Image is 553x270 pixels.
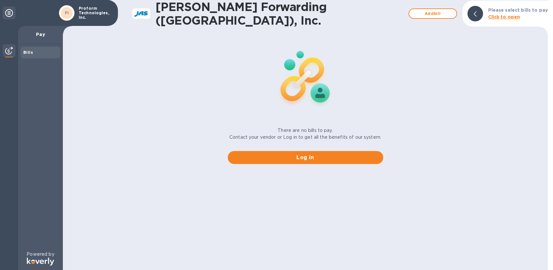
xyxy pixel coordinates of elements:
p: Proform Technologies, Inc. [79,6,111,20]
b: Bills [23,50,33,55]
p: Pay [23,31,58,38]
span: Add bill [414,10,451,18]
button: Addbill [409,8,457,19]
b: PI [65,10,69,15]
span: Log in [233,154,378,161]
b: Click to open [488,14,520,19]
img: Logo [27,258,54,265]
button: Log in [228,151,383,164]
b: Please select bills to pay [488,7,548,13]
p: There are no bills to pay. Contact your vendor or Log in to get all the benefits of our system. [229,127,381,141]
p: Powered by [27,251,54,258]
